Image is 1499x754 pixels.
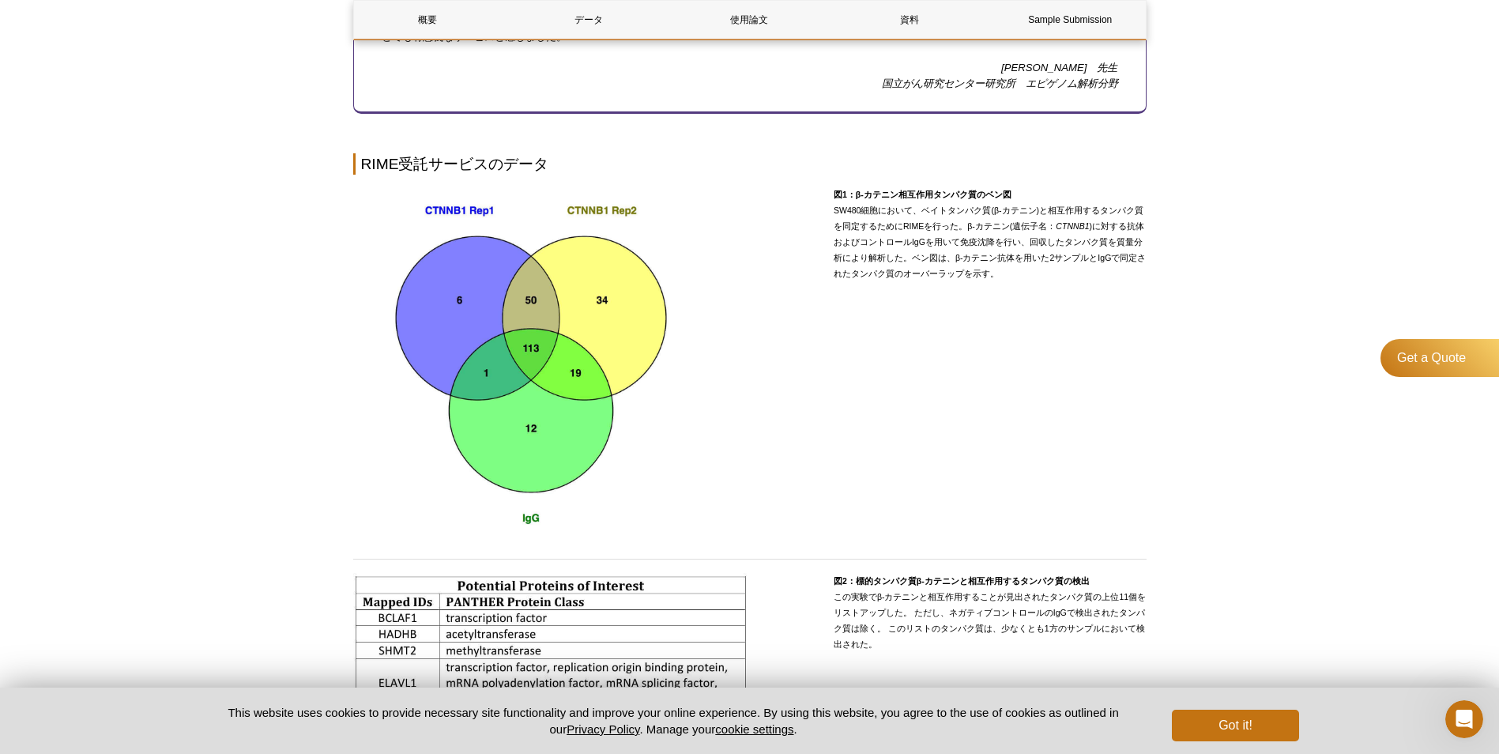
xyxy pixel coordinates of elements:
iframe: Intercom live chat [1445,700,1483,738]
a: 資料 [835,1,984,39]
strong: 図2：標的タンパク質β-カテニンと相互作用するタンパク質の検出 [834,576,1090,586]
a: データ [514,1,663,39]
p: This website uses cookies to provide necessary site functionality and improve your online experie... [201,704,1147,737]
p: [PERSON_NAME] 先生 国立がん研究センター研究所 エピゲノム解析分野 [382,60,1118,92]
button: cookie settings [715,722,793,736]
a: Privacy Policy [567,722,639,736]
a: Click for full size image [353,187,709,547]
a: 概要 [354,1,503,39]
span: SW480細胞において、ベイトタンパク質(β-カテニン)と相互作用するタンパク質を同定するためにRIMEを行った。β-カテニン(遺伝子名： )に対する抗体およびコントロールIgGを用いて免疫沈降... [834,190,1146,278]
a: Get a Quote [1380,339,1499,377]
button: Got it! [1172,710,1298,741]
a: 使用論文 [675,1,823,39]
a: Sample Submission [996,1,1144,39]
span: この実験でβ-カテニンと相互作用することが見出されたタンパク質の上位11個をリストアップした。 ただし、ネガティブコントロールのIgGで検出されたタンパク質は除く。 このリストのタンパク質は、少... [834,576,1146,649]
h2: RIME受託サービスのデータ [353,153,1147,175]
em: CTNNB1 [1056,221,1089,231]
strong: 図1：β-カテニン相互作用タンパク質のベン図 [834,190,1011,199]
img: RIME Venn Data [353,187,709,542]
